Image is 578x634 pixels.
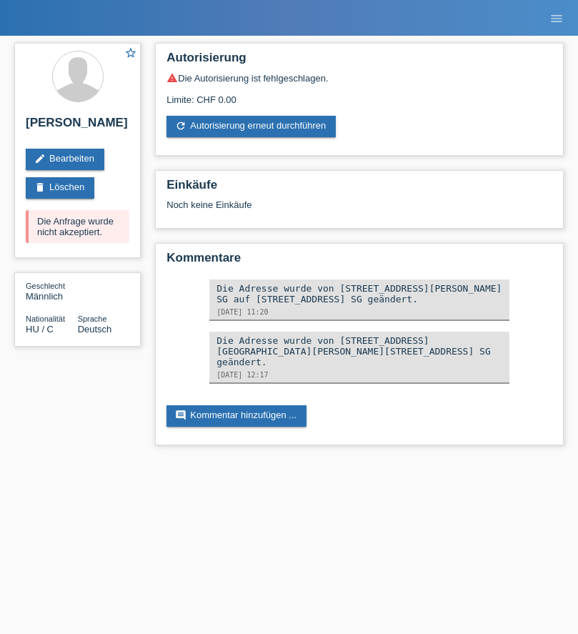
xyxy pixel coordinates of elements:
div: Die Anfrage wurde nicht akzeptiert. [26,210,129,243]
div: Limite: CHF 0.00 [166,84,552,105]
i: warning [166,72,178,84]
i: menu [549,11,564,26]
div: Männlich [26,280,78,302]
i: delete [34,182,46,193]
div: [DATE] 11:20 [216,308,502,316]
a: refreshAutorisierung erneut durchführen [166,116,336,137]
span: Deutsch [78,324,112,335]
span: Sprache [78,314,107,323]
a: deleteLöschen [26,177,94,199]
span: Nationalität [26,314,65,323]
div: Die Autorisierung ist fehlgeschlagen. [166,72,552,84]
span: Ungarn / C / 12.03.2021 [26,324,54,335]
h2: Kommentare [166,251,552,272]
i: comment [175,410,186,421]
a: commentKommentar hinzufügen ... [166,405,307,427]
div: [DATE] 12:17 [216,371,502,379]
span: Geschlecht [26,282,65,290]
div: Noch keine Einkäufe [166,199,552,221]
div: Die Adresse wurde von [STREET_ADDRESS][PERSON_NAME] SG auf [STREET_ADDRESS] SG geändert. [216,283,502,304]
i: refresh [175,120,186,132]
h2: [PERSON_NAME] [26,116,129,137]
div: Die Adresse wurde von [STREET_ADDRESS][GEOGRAPHIC_DATA][PERSON_NAME][STREET_ADDRESS] SG geändert. [216,335,502,367]
i: star_border [124,46,137,59]
a: editBearbeiten [26,149,104,170]
a: menu [542,14,571,22]
h2: Einkäufe [166,178,552,199]
h2: Autorisierung [166,51,552,72]
i: edit [34,153,46,164]
a: star_border [124,46,137,61]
